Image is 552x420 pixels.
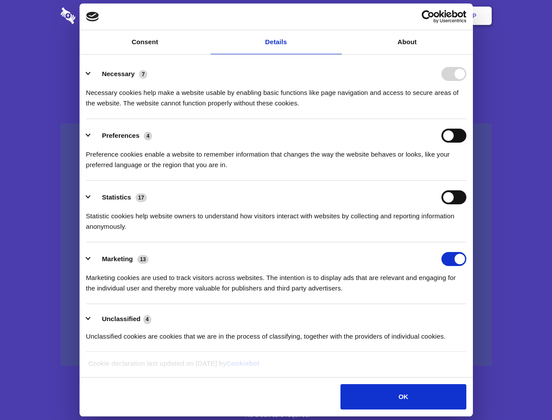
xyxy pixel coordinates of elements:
button: OK [340,384,466,409]
div: Unclassified cookies are cookies that we are in the process of classifying, together with the pro... [86,325,466,342]
span: 4 [144,132,152,140]
span: 17 [135,193,147,202]
a: Wistia video thumbnail [61,123,492,366]
button: Statistics (17) [86,190,153,204]
a: Login [396,2,434,29]
span: 4 [143,315,152,324]
label: Statistics [102,193,131,201]
img: logo-wordmark-white-trans-d4663122ce5f474addd5e946df7df03e33cb6a1c49d2221995e7729f52c070b2.svg [61,7,135,24]
a: Cookiebot [226,360,260,367]
span: 7 [139,70,147,79]
label: Preferences [102,132,139,139]
button: Preferences (4) [86,129,158,143]
div: Statistic cookies help website owners to understand how visitors interact with websites by collec... [86,204,466,232]
a: Usercentrics Cookiebot - opens in a new window [390,10,466,23]
div: Preference cookies enable a website to remember information that changes the way the website beha... [86,143,466,170]
a: Details [211,30,342,54]
button: Necessary (7) [86,67,153,81]
button: Marketing (13) [86,252,154,266]
div: Necessary cookies help make a website usable by enabling basic functions like page navigation and... [86,81,466,108]
label: Necessary [102,70,135,77]
a: About [342,30,473,54]
div: Cookie declaration last updated on [DATE] by [82,358,470,375]
img: logo [86,12,99,21]
label: Marketing [102,255,133,262]
button: Unclassified (4) [86,314,157,325]
span: 13 [137,255,149,264]
div: Marketing cookies are used to track visitors across websites. The intention is to display ads tha... [86,266,466,294]
a: Consent [80,30,211,54]
h1: Eliminate Slack Data Loss. [61,39,492,71]
h4: Auto-redaction of sensitive data, encrypted data sharing and self-destructing private chats. Shar... [61,80,492,108]
a: Contact [354,2,395,29]
a: Pricing [257,2,295,29]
